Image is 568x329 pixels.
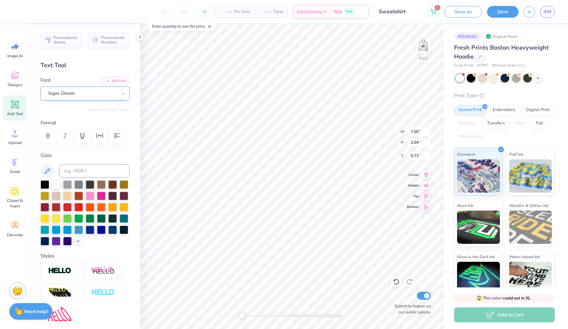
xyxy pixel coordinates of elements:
span: Metallic & Glitter Ink [509,202,548,209]
label: Font [41,77,50,84]
span: Designs [8,82,22,87]
div: Transfers [483,118,509,128]
img: Glow in the Dark Ink [457,262,500,295]
span: Fresh Prints Boston Heavyweight Hoodie [454,44,549,61]
div: Screen Print [454,105,486,115]
span: Decorate [7,232,23,238]
span: Top [407,194,419,199]
img: Free Distort [48,307,71,321]
span: Per Item [234,8,250,15]
div: Enter quantity to see the price. [148,22,216,31]
span: Standard [457,151,475,158]
div: Original Proof [484,32,521,41]
label: Color [41,152,130,159]
span: – – [258,8,271,15]
div: Foil [532,118,547,128]
label: Styles [41,252,54,260]
span: Middle [407,183,419,188]
span: 😱 [476,295,482,301]
div: Print Type [454,92,555,99]
span: Minimum Order: 12 + [492,63,525,69]
span: Greek [10,169,20,174]
span: Clipart & logos [4,198,26,209]
img: Neon Ink [457,211,500,244]
div: Text Tool [41,61,130,70]
strong: sold out in XL [505,295,530,301]
img: Back [417,39,430,52]
span: Image AI [7,53,23,59]
span: Total [273,8,283,15]
img: Puff Ink [509,159,552,193]
button: Save as [444,6,482,18]
button: Save [487,6,519,18]
div: Accessibility label [239,312,245,319]
div: Rhinestones [454,132,486,142]
img: Metallic & Glitter Ink [509,211,552,244]
img: 3D Illusion [48,287,71,298]
button: Switch to Greek Letters [88,107,130,112]
img: Standard [457,159,500,193]
img: Water based Ink [509,262,552,295]
label: Format [41,119,130,127]
span: Fresh Prints [454,63,474,69]
span: N/A [334,8,342,15]
div: Vinyl [511,118,530,128]
span: Puff Ink [509,151,523,158]
span: Bottom [407,204,419,210]
label: Submit to feature on our public gallery. [391,303,431,315]
span: Glow in the Dark Ink [457,253,495,260]
span: Neon Ink [457,202,473,209]
img: Negative Space [91,289,115,296]
span: Water based Ink [509,253,540,260]
button: 1 [427,6,439,18]
div: # 515565A [454,32,481,41]
img: Stroke [48,267,71,275]
span: This color is . [476,295,531,301]
a: AM [540,6,555,18]
div: Digital Print [522,105,554,115]
span: AM [543,8,551,16]
div: Applique [454,118,481,128]
span: Center [407,172,419,178]
span: Personalized Names [53,35,78,45]
div: Embroidery [488,105,520,115]
strong: Need help? [24,308,48,315]
span: # FP87 [477,63,488,69]
button: Add Font [102,77,130,85]
span: Upload [8,140,22,145]
span: Personalized Numbers [101,35,126,45]
button: Personalized Names [41,32,82,48]
button: Personalized Numbers [88,32,130,48]
div: Back [419,55,427,61]
span: – – [219,8,232,15]
span: Free [346,9,352,14]
input: e.g. 7428 c [59,164,130,178]
input: – – [171,6,197,18]
span: Add Text [7,111,23,116]
input: Untitled Design [374,5,423,18]
img: Shadow [91,267,115,275]
span: Est. Delivery [297,8,322,15]
span: 1 [435,5,440,10]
